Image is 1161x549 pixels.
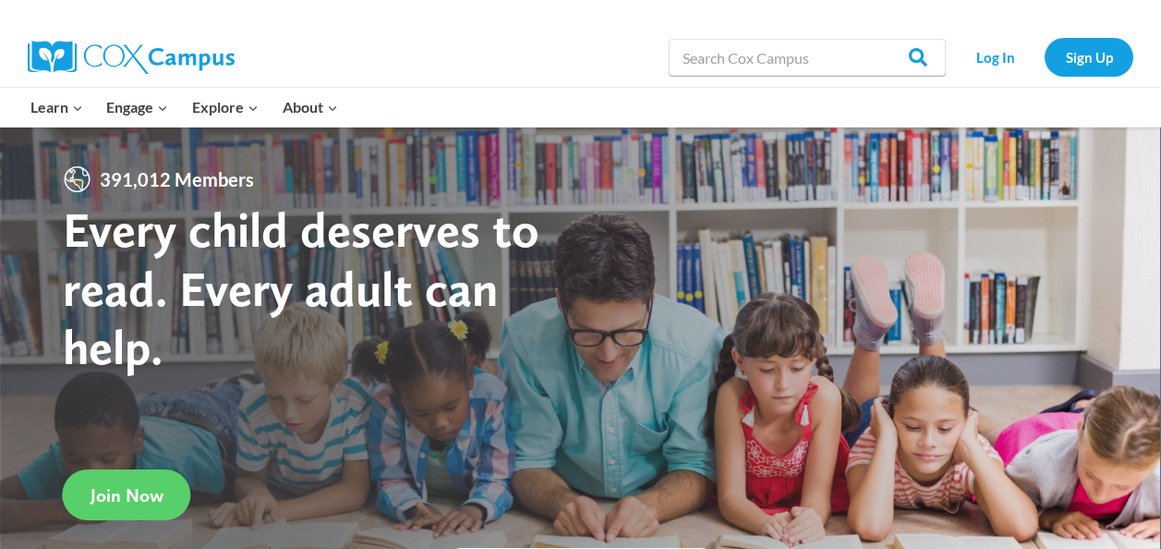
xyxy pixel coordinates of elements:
[955,38,1133,76] nav: Secondary Navigation
[106,95,168,119] span: Engage
[669,39,946,76] input: Search Cox Campus
[63,470,191,520] a: Join Now
[955,38,1035,76] a: Log In
[28,41,235,74] img: Cox Campus
[283,95,338,119] span: About
[92,165,261,194] span: 391,012 Members
[18,88,349,127] nav: Primary Navigation
[192,95,259,119] span: Explore
[30,95,83,119] span: Learn
[1045,38,1133,76] a: Sign Up
[63,200,539,376] strong: Every child deserves to read. Every adult can help.
[91,484,163,506] span: Join Now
